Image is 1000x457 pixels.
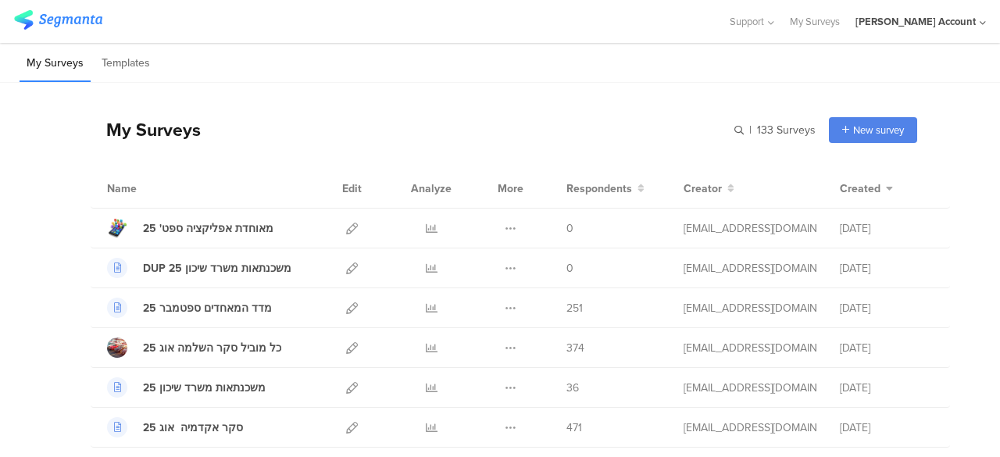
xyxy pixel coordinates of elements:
li: My Surveys [20,45,91,82]
span: 36 [566,380,579,396]
span: 133 Surveys [757,122,816,138]
a: מדד המאחדים ספטמבר 25 [107,298,272,318]
div: משכנתאות משרד שיכון 25 [143,380,266,396]
span: New survey [853,123,904,137]
div: Edit [335,169,369,208]
div: [DATE] [840,380,934,396]
li: Templates [95,45,157,82]
div: סקר אקדמיה אוג 25 [143,420,243,436]
a: משכנתאות משרד שיכון 25 [107,377,266,398]
span: Support [730,14,764,29]
span: 251 [566,300,583,316]
div: afkar2005@gmail.com [684,380,816,396]
div: [DATE] [840,420,934,436]
div: [DATE] [840,300,934,316]
div: [DATE] [840,220,934,237]
div: Name [107,180,201,197]
span: 471 [566,420,582,436]
div: DUP משכנתאות משרד שיכון 25 [143,260,291,277]
a: כל מוביל סקר השלמה אוג 25 [107,337,281,358]
a: DUP משכנתאות משרד שיכון 25 [107,258,291,278]
div: afkar2005@gmail.com [684,220,816,237]
div: My Surveys [91,116,201,143]
button: Created [840,180,893,197]
span: Created [840,180,880,197]
div: afkar2005@gmail.com [684,340,816,356]
span: Creator [684,180,722,197]
span: 374 [566,340,584,356]
span: 0 [566,220,573,237]
div: מדד המאחדים ספטמבר 25 [143,300,272,316]
div: [DATE] [840,260,934,277]
div: More [494,169,527,208]
div: afkar2005@gmail.com [684,300,816,316]
span: Respondents [566,180,632,197]
span: | [747,122,754,138]
a: מאוחדת אפליקציה ספט' 25 [107,218,273,238]
div: afkar2005@gmail.com [684,260,816,277]
div: afkar2005@gmail.com [684,420,816,436]
div: כל מוביל סקר השלמה אוג 25 [143,340,281,356]
span: 0 [566,260,573,277]
button: Creator [684,180,734,197]
div: [PERSON_NAME] Account [855,14,976,29]
div: [DATE] [840,340,934,356]
img: segmanta logo [14,10,102,30]
div: מאוחדת אפליקציה ספט' 25 [143,220,273,237]
button: Respondents [566,180,645,197]
div: Analyze [408,169,455,208]
a: סקר אקדמיה אוג 25 [107,417,243,437]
